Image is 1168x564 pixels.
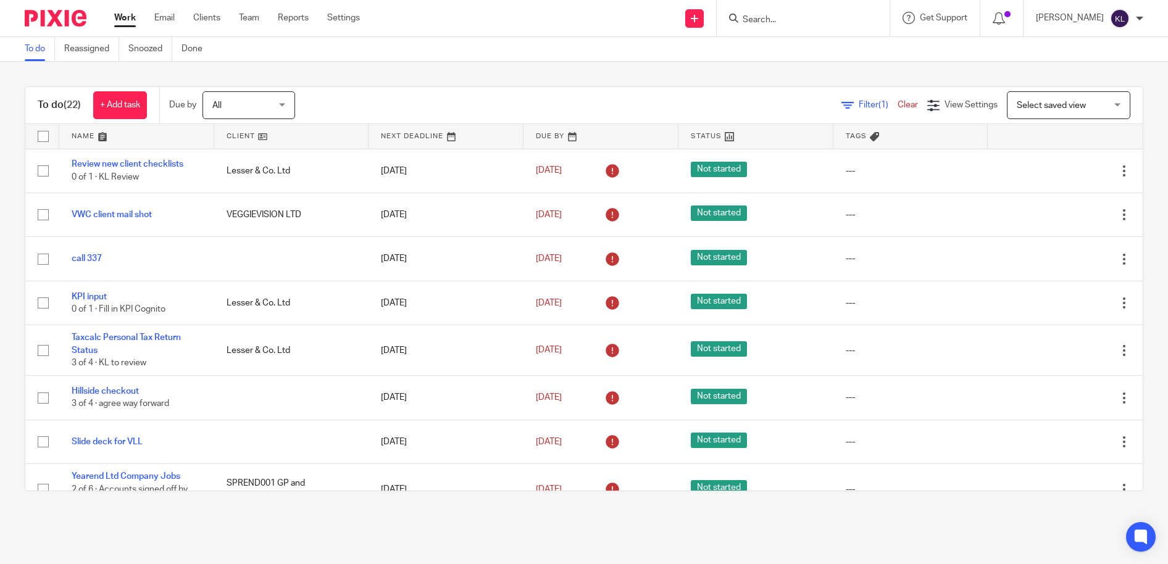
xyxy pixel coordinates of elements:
[72,173,139,181] span: 0 of 1 · KL Review
[72,292,107,301] a: KPI input
[169,99,196,111] p: Due by
[93,91,147,119] a: + Add task
[846,297,976,309] div: ---
[72,400,169,408] span: 3 of 4 · agree way forward
[846,165,976,177] div: ---
[64,37,119,61] a: Reassigned
[154,12,175,24] a: Email
[327,12,360,24] a: Settings
[114,12,136,24] a: Work
[846,209,976,221] div: ---
[72,472,180,481] a: Yearend Ltd Company Jobs
[72,333,181,354] a: Taxcalc Personal Tax Return Status
[369,237,524,281] td: [DATE]
[691,389,747,404] span: Not started
[536,210,562,219] span: [DATE]
[239,12,259,24] a: Team
[846,133,867,139] span: Tags
[64,100,81,110] span: (22)
[369,281,524,325] td: [DATE]
[72,359,146,367] span: 3 of 4 · KL to review
[536,346,562,355] span: [DATE]
[181,37,212,61] a: Done
[278,12,309,24] a: Reports
[691,433,747,448] span: Not started
[536,393,562,402] span: [DATE]
[691,480,747,496] span: Not started
[72,210,152,219] a: VWC client mail shot
[214,464,369,515] td: SPREND001 GP and Gastroenterology Services Ltd
[846,483,976,496] div: ---
[72,387,139,396] a: Hillside checkout
[536,167,562,175] span: [DATE]
[691,250,747,265] span: Not started
[846,436,976,448] div: ---
[536,485,562,494] span: [DATE]
[72,438,143,446] a: Slide deck for VLL
[72,160,183,168] a: Review new client checklists
[369,420,524,463] td: [DATE]
[369,193,524,236] td: [DATE]
[536,438,562,446] span: [DATE]
[369,464,524,515] td: [DATE]
[846,252,976,265] div: ---
[691,205,747,221] span: Not started
[212,101,222,110] span: All
[193,12,220,24] a: Clients
[25,37,55,61] a: To do
[536,254,562,263] span: [DATE]
[846,344,976,357] div: ---
[369,149,524,193] td: [DATE]
[691,341,747,357] span: Not started
[859,101,898,109] span: Filter
[691,162,747,177] span: Not started
[72,485,188,507] span: 2 of 6 · Accounts signed off by client via Adobe Sign
[38,99,81,112] h1: To do
[369,325,524,376] td: [DATE]
[214,281,369,325] td: Lesser & Co. Ltd
[945,101,998,109] span: View Settings
[214,325,369,376] td: Lesser & Co. Ltd
[25,10,86,27] img: Pixie
[128,37,172,61] a: Snoozed
[369,376,524,420] td: [DATE]
[878,101,888,109] span: (1)
[1110,9,1130,28] img: svg%3E
[214,193,369,236] td: VEGGIEVISION LTD
[72,305,165,313] span: 0 of 1 · Fill in KPI Cognito
[1036,12,1104,24] p: [PERSON_NAME]
[741,15,853,26] input: Search
[846,391,976,404] div: ---
[691,294,747,309] span: Not started
[1017,101,1086,110] span: Select saved view
[898,101,918,109] a: Clear
[214,149,369,193] td: Lesser & Co. Ltd
[72,254,102,263] a: call 337
[536,299,562,307] span: [DATE]
[920,14,967,22] span: Get Support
